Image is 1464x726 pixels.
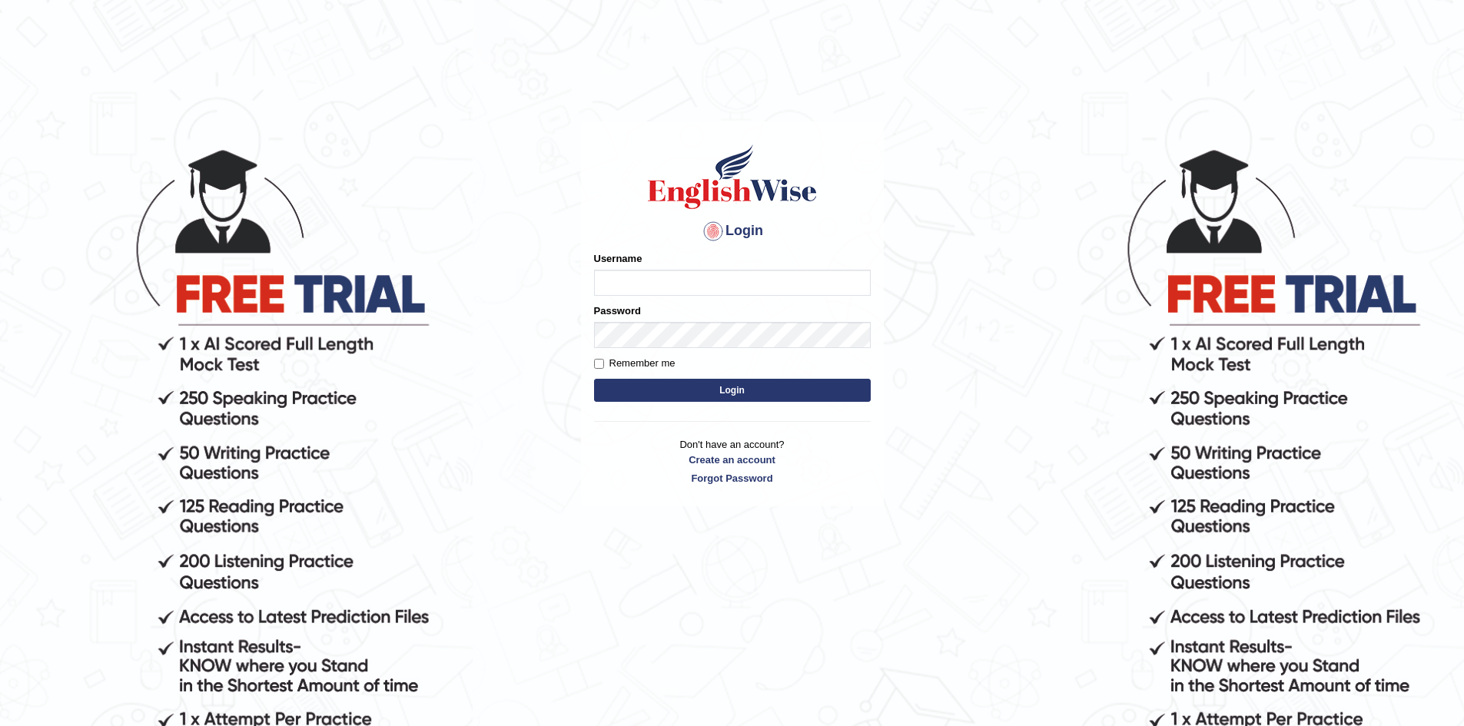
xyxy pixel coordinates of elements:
h4: Login [594,219,871,244]
button: Login [594,379,871,402]
label: Username [594,251,642,266]
label: Password [594,303,641,318]
p: Don't have an account? [594,437,871,485]
a: Forgot Password [594,471,871,486]
input: Remember me [594,359,604,369]
img: Logo of English Wise sign in for intelligent practice with AI [645,142,820,211]
a: Create an account [594,453,871,467]
label: Remember me [594,356,676,371]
